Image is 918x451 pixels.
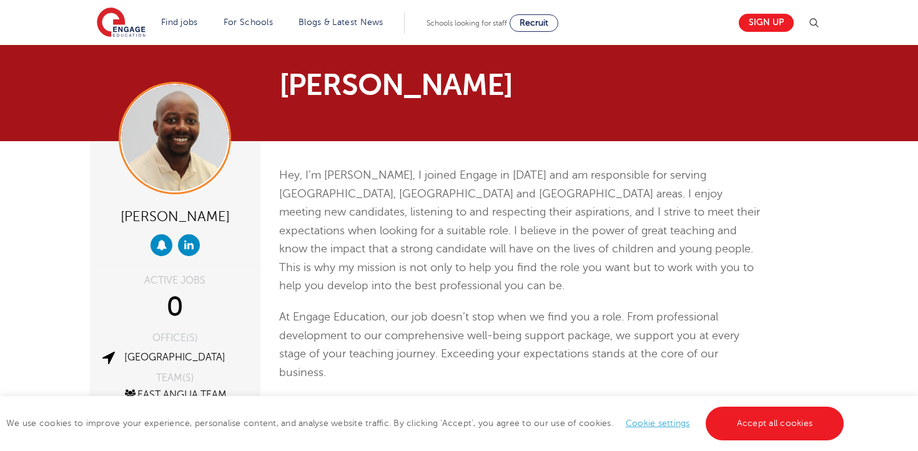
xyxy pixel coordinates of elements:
[124,352,225,363] a: [GEOGRAPHIC_DATA]
[279,169,760,292] span: Hey, I’m [PERSON_NAME], I joined Engage in [DATE] and am responsible for serving [GEOGRAPHIC_DATA...
[161,17,198,27] a: Find jobs
[279,70,576,100] h1: [PERSON_NAME]
[510,14,558,32] a: Recruit
[520,18,548,27] span: Recruit
[706,407,844,440] a: Accept all cookies
[626,419,690,428] a: Cookie settings
[99,275,251,285] div: ACTIVE JOBS
[279,310,739,379] span: At Engage Education, our job doesn’t stop when we find you a role. From professional development ...
[97,7,146,39] img: Engage Education
[224,17,273,27] a: For Schools
[99,373,251,383] div: TEAM(S)
[6,419,847,428] span: We use cookies to improve your experience, personalise content, and analyse website traffic. By c...
[427,19,507,27] span: Schools looking for staff
[299,17,383,27] a: Blogs & Latest News
[99,204,251,228] div: [PERSON_NAME]
[739,14,794,32] a: Sign up
[99,292,251,323] div: 0
[123,389,227,400] a: East Anglia Team
[99,333,251,343] div: OFFICE(S)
